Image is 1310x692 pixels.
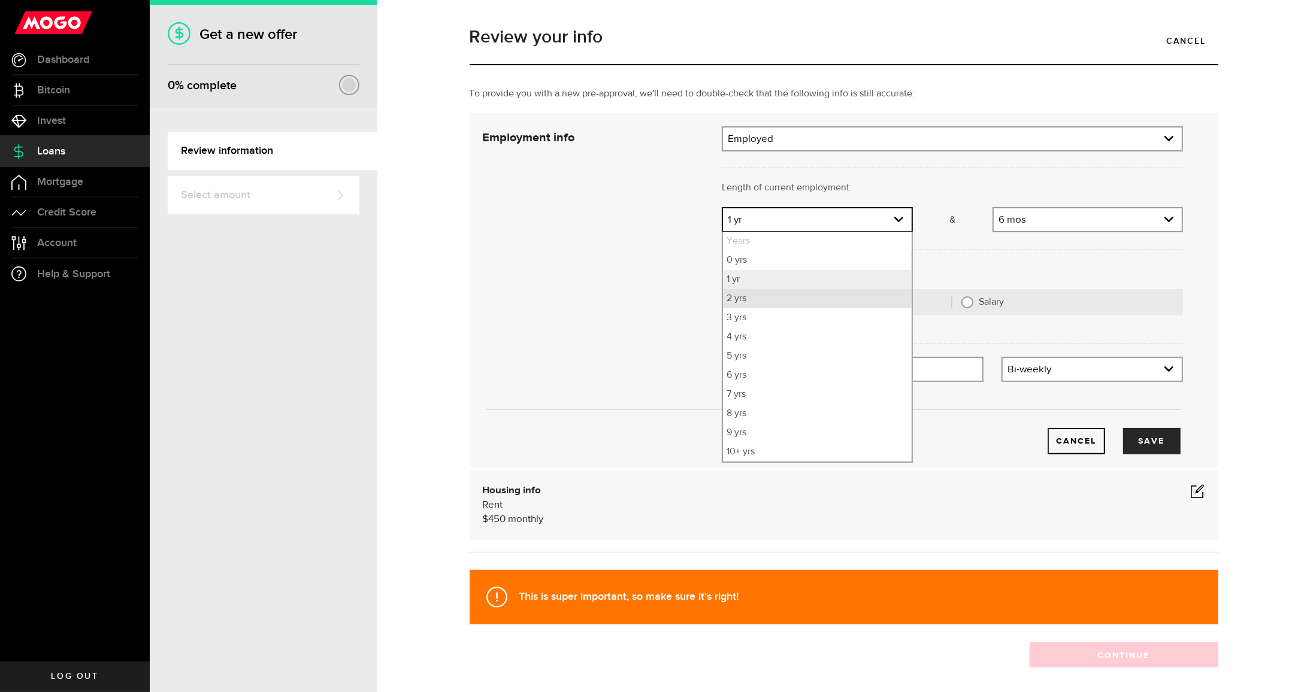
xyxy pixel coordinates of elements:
li: 3 yrs [723,308,911,327]
span: Account [37,238,77,248]
a: expand select [723,128,1182,150]
b: Housing info [483,485,541,496]
li: Years [723,232,911,251]
span: Credit Score [37,207,96,218]
a: Select amount [168,176,359,214]
h1: Review your info [470,28,1218,46]
span: Invest [37,116,66,126]
p: Length of current employment: [722,181,1183,195]
a: Review information [168,132,377,170]
div: % complete [168,75,237,96]
li: 8 yrs [723,404,911,423]
span: 450 [489,514,506,524]
li: 2 yrs [723,289,911,308]
span: $ [483,514,489,524]
li: 5 yrs [723,347,911,366]
p: To provide you with a new pre-approval, we'll need to double-check that the following info is sti... [470,87,1218,101]
li: 9 yrs [723,423,911,442]
span: Loans [37,146,65,157]
span: Help & Support [37,269,110,280]
button: Continue [1030,642,1218,667]
a: Cancel [1154,28,1218,53]
label: Salary [979,296,1174,308]
li: 4 yrs [723,327,911,347]
input: Salary [961,296,973,308]
span: 0 [168,78,175,93]
span: Dashboard [37,54,89,65]
p: & [913,213,993,227]
h1: Get a new offer [168,26,359,43]
button: Open LiveChat chat widget [10,5,46,41]
li: 0 yrs [723,251,911,270]
li: 6 yrs [723,366,911,385]
span: monthly [509,514,544,524]
li: 10+ yrs [723,442,911,462]
strong: This is super important, so make sure it's right! [519,590,739,603]
a: expand select [723,208,911,231]
span: Log out [51,672,98,681]
span: Bitcoin [37,85,70,96]
span: Rent [483,500,503,510]
button: Save [1123,428,1181,454]
a: expand select [1003,358,1182,381]
li: 7 yrs [723,385,911,404]
strong: Employment info [483,132,575,144]
span: Mortgage [37,177,83,187]
a: expand select [994,208,1182,231]
li: 1 yr [723,270,911,289]
p: How are you paid? [722,263,1183,277]
button: Cancel [1048,428,1105,454]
